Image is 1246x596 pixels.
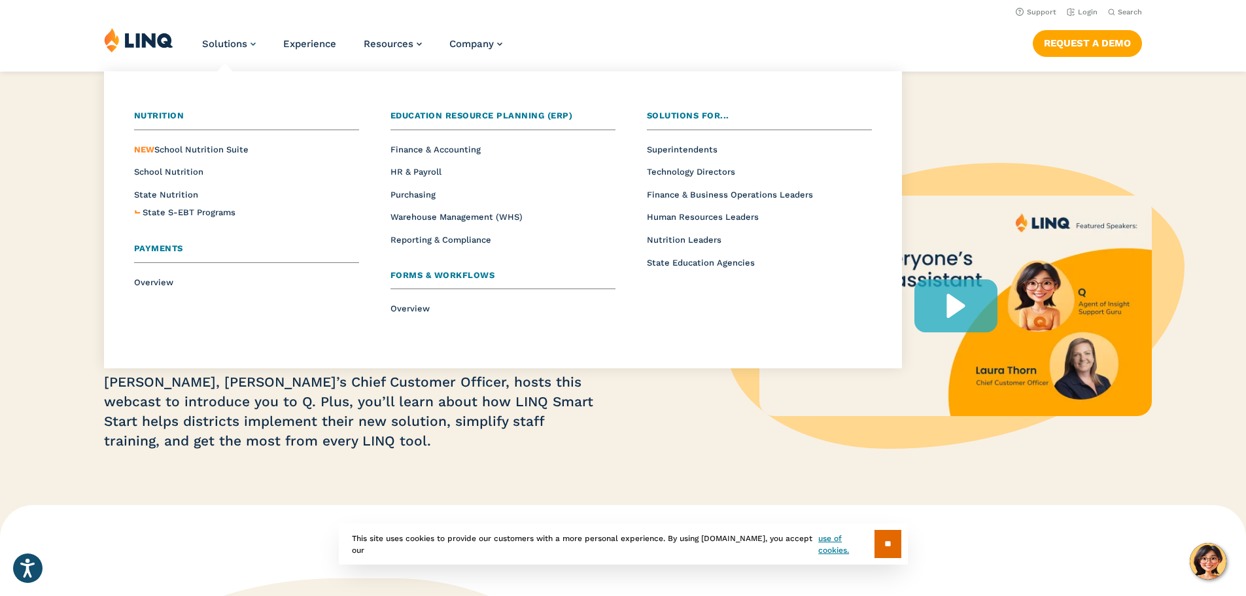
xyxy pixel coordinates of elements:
[647,111,729,120] span: Solutions for...
[390,269,615,290] a: Forms & Workflows
[1016,8,1056,16] a: Support
[134,111,184,120] span: Nutrition
[143,207,235,217] span: State S-EBT Programs
[449,38,494,50] span: Company
[647,145,718,154] a: Superintendents
[134,145,249,154] span: School Nutrition Suite
[202,27,502,71] nav: Primary Navigation
[647,109,872,130] a: Solutions for...
[390,145,481,154] a: Finance & Accounting
[390,212,523,222] a: Warehouse Management (WHS)
[134,167,203,177] a: School Nutrition
[1067,8,1098,16] a: Login
[390,304,430,313] a: Overview
[390,190,436,200] a: Purchasing
[390,167,441,177] a: HR & Payroll
[364,38,413,50] span: Resources
[134,109,359,130] a: Nutrition
[647,190,813,200] a: Finance & Business Operations Leaders
[449,38,502,50] a: Company
[134,277,173,287] a: Overview
[339,523,908,565] div: This site uses cookies to provide our customers with a more personal experience. By using [DOMAIN...
[390,109,615,130] a: Education Resource Planning (ERP)
[818,533,874,556] a: use of cookies.
[1033,30,1142,56] a: Request a Demo
[647,258,755,268] a: State Education Agencies
[283,38,336,50] a: Experience
[134,145,154,154] span: NEW
[1108,7,1142,17] button: Open Search Bar
[134,190,198,200] a: State Nutrition
[647,212,759,222] a: Human Resources Leaders
[390,235,491,245] a: Reporting & Compliance
[1118,8,1142,16] span: Search
[914,279,997,332] div: Play
[647,235,721,245] a: Nutrition Leaders
[104,27,173,52] img: LINQ | K‑12 Software
[1190,543,1226,580] button: Hello, have a question? Let’s chat.
[364,38,422,50] a: Resources
[143,206,235,220] a: State S-EBT Programs
[134,243,183,253] span: Payments
[202,38,256,50] a: Solutions
[104,372,595,451] p: [PERSON_NAME], [PERSON_NAME]’s Chief Customer Officer, hosts this webcast to introduce you to Q. ...
[134,242,359,263] a: Payments
[202,38,247,50] span: Solutions
[390,270,495,280] span: Forms & Workflows
[390,111,573,120] span: Education Resource Planning (ERP)
[647,167,735,177] a: Technology Directors
[134,145,249,154] a: NEWSchool Nutrition Suite
[1033,27,1142,56] nav: Button Navigation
